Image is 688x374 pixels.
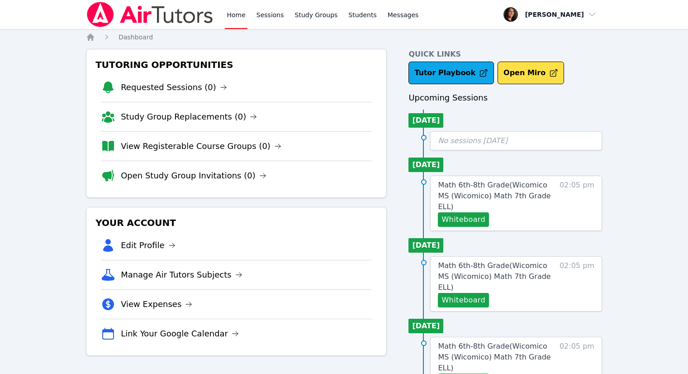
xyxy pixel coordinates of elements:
a: Math 6th-8th Grade(Wicomico MS (Wicomico) Math 7th Grade ELL) [438,180,555,212]
a: Edit Profile [121,239,176,252]
h3: Tutoring Opportunities [94,57,379,73]
a: View Expenses [121,298,192,311]
span: Dashboard [119,34,153,41]
h3: Your Account [94,215,379,231]
span: Messages [388,10,419,19]
span: No sessions [DATE] [438,136,508,145]
a: Tutor Playbook [408,62,494,84]
button: Open Miro [498,62,564,84]
a: Study Group Replacements (0) [121,110,257,123]
img: Air Tutors [86,2,214,27]
nav: Breadcrumb [86,33,602,42]
span: Math 6th-8th Grade ( Wicomico MS (Wicomico) Math 7th Grade ELL ) [438,181,550,211]
span: 02:05 pm [560,180,594,227]
a: Open Study Group Invitations (0) [121,169,266,182]
li: [DATE] [408,319,443,333]
li: [DATE] [408,113,443,128]
a: Math 6th-8th Grade(Wicomico MS (Wicomico) Math 7th Grade ELL) [438,341,555,374]
span: 02:05 pm [560,260,594,307]
a: Math 6th-8th Grade(Wicomico MS (Wicomico) Math 7th Grade ELL) [438,260,555,293]
a: View Registerable Course Groups (0) [121,140,281,153]
a: Dashboard [119,33,153,42]
a: Requested Sessions (0) [121,81,227,94]
li: [DATE] [408,158,443,172]
a: Manage Air Tutors Subjects [121,269,242,281]
h4: Quick Links [408,49,602,60]
h3: Upcoming Sessions [408,91,602,104]
span: Math 6th-8th Grade ( Wicomico MS (Wicomico) Math 7th Grade ELL ) [438,261,550,292]
button: Whiteboard [438,212,489,227]
a: Link Your Google Calendar [121,327,239,340]
li: [DATE] [408,238,443,253]
span: Math 6th-8th Grade ( Wicomico MS (Wicomico) Math 7th Grade ELL ) [438,342,550,372]
button: Whiteboard [438,293,489,307]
